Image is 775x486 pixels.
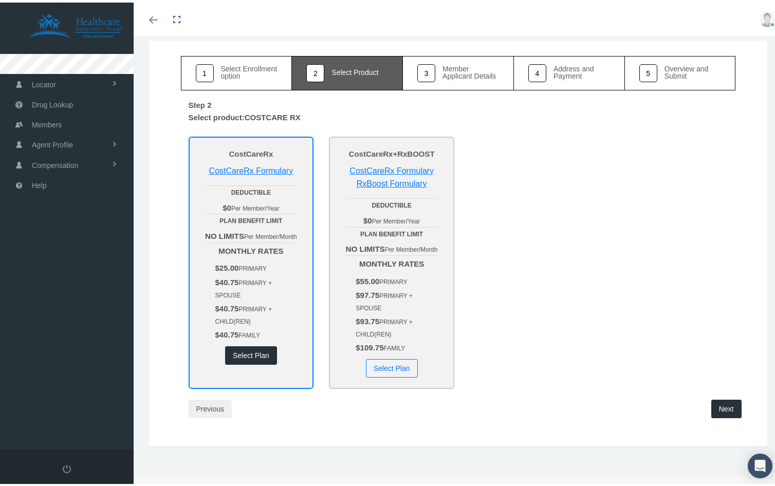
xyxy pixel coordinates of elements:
[205,185,298,195] div: DEDUCTIBLE
[32,173,47,193] span: Help
[238,263,266,270] span: PRIMARY
[345,227,438,237] div: PLAN BENEFIT LIMIT
[215,277,272,296] span: PRIMARY + SPOUSE
[181,109,308,124] label: Select product:
[345,212,438,225] div: $0
[13,11,137,37] img: HEALTHCARE SOLUTIONS TEAM, LLC
[356,287,438,311] div: $97.75
[245,110,301,119] span: COSTCARE RX
[356,273,438,285] div: $55.00
[711,397,742,416] button: Next
[32,133,73,152] span: Agent Profile
[356,339,438,351] div: $109.75
[225,344,277,362] button: Select Plan
[383,342,405,349] span: FAMILY
[760,9,775,25] img: user-placeholder.jpg
[639,62,657,80] div: 5
[385,244,438,251] span: Per Member/Month
[306,62,324,80] div: 2
[665,63,721,77] div: Overview and Submit
[244,231,297,238] span: Per Member/Month
[231,202,280,210] span: Per Member/Year
[238,329,260,337] span: FAMILY
[345,145,438,158] div: CostCareRx+RxBOOST
[366,357,418,375] button: Select Plan
[356,313,438,337] div: $93.75
[356,316,412,335] span: PRIMARY + CHILD(REN)
[215,274,298,298] div: $40.75
[196,62,214,80] div: 1
[553,63,610,77] div: Address and Payment
[205,199,298,212] div: $0
[417,62,435,80] div: 3
[205,214,298,223] div: PLAN BENEFIT LIMIT
[205,228,298,240] div: NO LIMITS
[379,276,407,283] span: PRIMARY
[209,164,293,173] a: CostCareRx Formulary
[215,300,298,324] div: $40.75
[32,113,62,132] span: Members
[32,153,78,173] span: Compensation
[331,66,378,73] div: Select Product
[32,72,56,92] span: Locator
[345,240,438,253] div: NO LIMITS
[748,451,772,476] div: Open Intercom Messenger
[528,62,546,80] div: 4
[345,253,438,375] div: MONTHLY RATES
[189,397,232,416] button: Previous
[345,198,438,208] div: DEDUCTIBLE
[205,240,298,362] div: MONTHLY RATES
[357,177,427,185] a: RxBoost Formulary
[349,164,434,173] a: CostCareRx Formulary
[215,259,298,272] div: $25.00
[221,63,278,77] div: Select Enrollment option
[181,93,219,109] label: Step 2
[442,63,499,77] div: Member Applicant Details
[372,215,420,222] span: Per Member/Year
[32,92,73,112] span: Drug Lookup
[205,145,298,158] div: CostCareRx
[215,303,272,323] span: PRIMARY + CHILD(REN)
[356,290,412,309] span: PRIMARY + SPOUSE
[215,326,298,339] div: $40.75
